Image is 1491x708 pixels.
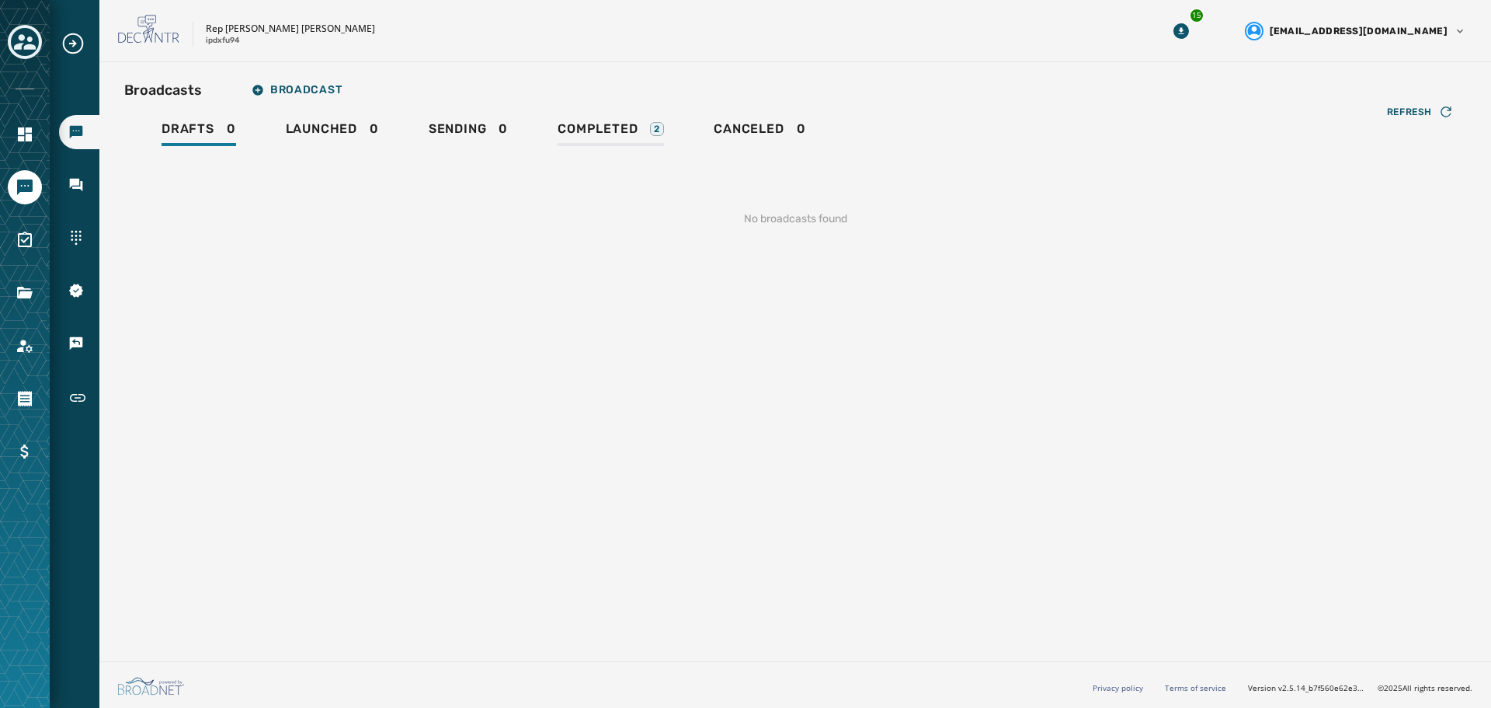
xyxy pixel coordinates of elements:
p: ipdxfu94 [206,35,240,47]
span: Version [1248,682,1365,694]
span: Drafts [162,121,214,137]
button: User settings [1239,16,1472,47]
a: Drafts0 [149,113,248,149]
div: 0 [286,121,379,146]
span: © 2025 All rights reserved. [1378,682,1472,693]
a: Launched0 [273,113,391,149]
span: Launched [286,121,357,137]
button: Expand sub nav menu [61,31,98,56]
h2: Broadcasts [124,79,202,101]
a: Completed2 [545,113,676,149]
a: Navigate to Messaging [8,170,42,204]
span: Refresh [1387,106,1432,118]
a: Navigate to Billing [8,434,42,469]
button: Broadcast [239,75,354,106]
a: Navigate to Account [8,329,42,363]
div: 2 [650,122,664,136]
div: No broadcasts found [124,187,1466,252]
span: Sending [429,121,487,137]
a: Navigate to Orders [8,382,42,416]
button: Download Menu [1167,17,1195,45]
a: Navigate to 10DLC Registration [59,274,99,308]
a: Navigate to Surveys [8,223,42,257]
span: Completed [558,121,638,137]
p: Rep [PERSON_NAME] [PERSON_NAME] [206,23,375,35]
span: [EMAIL_ADDRESS][DOMAIN_NAME] [1270,25,1448,37]
span: v2.5.14_b7f560e62e3347fd09829e8ac9922915a95fe427 [1278,682,1365,694]
a: Navigate to Keywords & Responders [59,326,99,361]
a: Navigate to Sending Numbers [59,221,99,255]
a: Navigate to Inbox [59,168,99,202]
a: Navigate to Broadcasts [59,115,99,149]
button: Refresh [1375,99,1466,124]
a: Privacy policy [1093,682,1143,693]
a: Navigate to Short Links [59,379,99,417]
div: 0 [429,121,508,146]
div: 0 [714,121,805,146]
a: Navigate to Home [8,117,42,152]
button: Toggle account select drawer [8,25,42,59]
a: Terms of service [1165,682,1226,693]
a: Canceled0 [701,113,818,149]
a: Navigate to Files [8,276,42,310]
div: 15 [1189,8,1204,23]
div: 0 [162,121,236,146]
a: Sending0 [416,113,520,149]
span: Canceled [714,121,784,137]
span: Broadcast [252,84,342,96]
